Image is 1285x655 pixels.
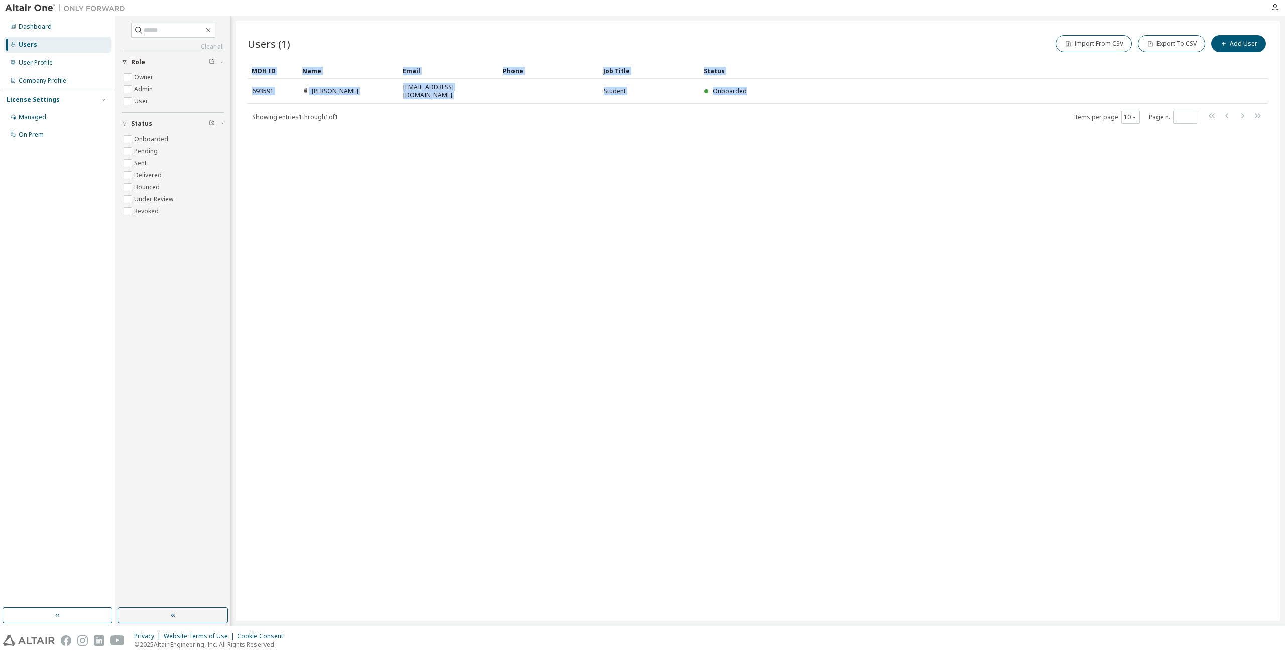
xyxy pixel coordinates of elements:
div: MDH ID [252,63,294,79]
span: Clear filter [209,120,215,128]
div: Website Terms of Use [164,632,237,640]
div: Managed [19,113,46,121]
span: Page n. [1149,111,1197,124]
label: Delivered [134,169,164,181]
a: Clear all [122,43,224,51]
span: [EMAIL_ADDRESS][DOMAIN_NAME] [403,83,494,99]
button: 10 [1124,113,1137,121]
div: Privacy [134,632,164,640]
span: 693591 [252,87,274,95]
button: Export To CSV [1138,35,1205,52]
label: Owner [134,71,155,83]
button: Add User [1211,35,1266,52]
img: Altair One [5,3,131,13]
img: linkedin.svg [94,635,104,646]
button: Role [122,51,224,73]
div: Dashboard [19,23,52,31]
label: Pending [134,145,160,157]
div: Cookie Consent [237,632,289,640]
img: facebook.svg [61,635,71,646]
p: © 2025 Altair Engineering, Inc. All Rights Reserved. [134,640,289,649]
label: User [134,95,150,107]
div: On Prem [19,130,44,139]
button: Status [122,113,224,135]
img: instagram.svg [77,635,88,646]
label: Bounced [134,181,162,193]
div: Phone [503,63,595,79]
img: altair_logo.svg [3,635,55,646]
label: Under Review [134,193,175,205]
span: Items per page [1074,111,1140,124]
span: Showing entries 1 through 1 of 1 [252,113,338,121]
label: Admin [134,83,155,95]
button: Import From CSV [1056,35,1132,52]
div: Email [403,63,495,79]
span: Role [131,58,145,66]
div: Name [302,63,395,79]
div: Status [704,63,1216,79]
a: [PERSON_NAME] [312,87,358,95]
span: Student [604,87,626,95]
label: Onboarded [134,133,170,145]
div: Job Title [603,63,696,79]
label: Revoked [134,205,161,217]
span: Clear filter [209,58,215,66]
label: Sent [134,157,149,169]
div: Company Profile [19,77,66,85]
span: Users (1) [248,37,290,51]
span: Status [131,120,152,128]
div: Users [19,41,37,49]
div: User Profile [19,59,53,67]
img: youtube.svg [110,635,125,646]
div: License Settings [7,96,60,104]
span: Onboarded [713,87,747,95]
